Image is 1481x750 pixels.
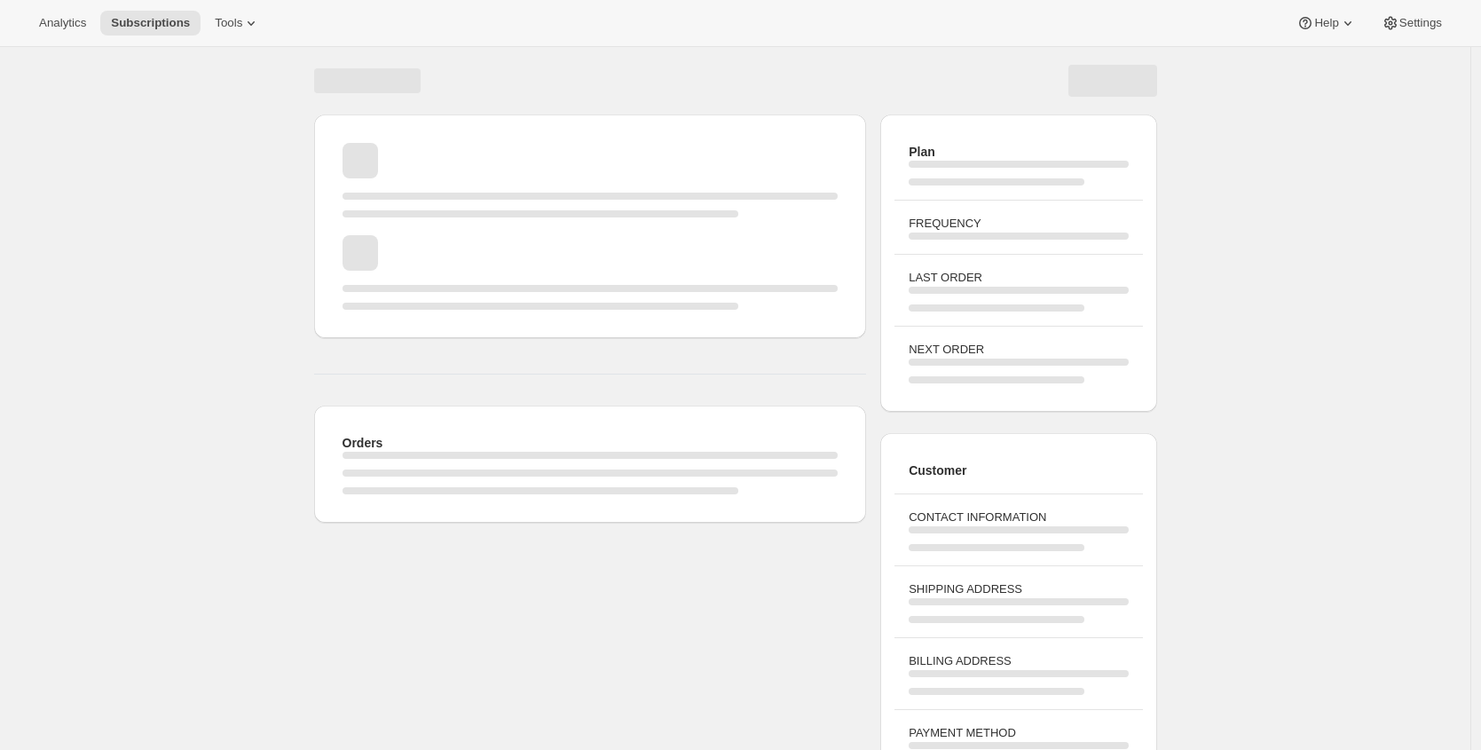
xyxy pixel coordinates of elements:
span: Analytics [39,16,86,30]
button: Subscriptions [100,11,201,36]
button: Tools [204,11,271,36]
h2: Plan [909,143,1128,161]
h3: NEXT ORDER [909,341,1128,359]
h3: PAYMENT METHOD [909,724,1128,742]
h3: CONTACT INFORMATION [909,509,1128,526]
h3: FREQUENCY [909,215,1128,233]
h2: Customer [909,462,1128,479]
span: Help [1314,16,1338,30]
span: Subscriptions [111,16,190,30]
h3: SHIPPING ADDRESS [909,580,1128,598]
button: Help [1286,11,1367,36]
span: Tools [215,16,242,30]
span: Settings [1399,16,1442,30]
h2: Orders [343,434,839,452]
h3: LAST ORDER [909,269,1128,287]
button: Settings [1371,11,1453,36]
h3: BILLING ADDRESS [909,652,1128,670]
button: Analytics [28,11,97,36]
